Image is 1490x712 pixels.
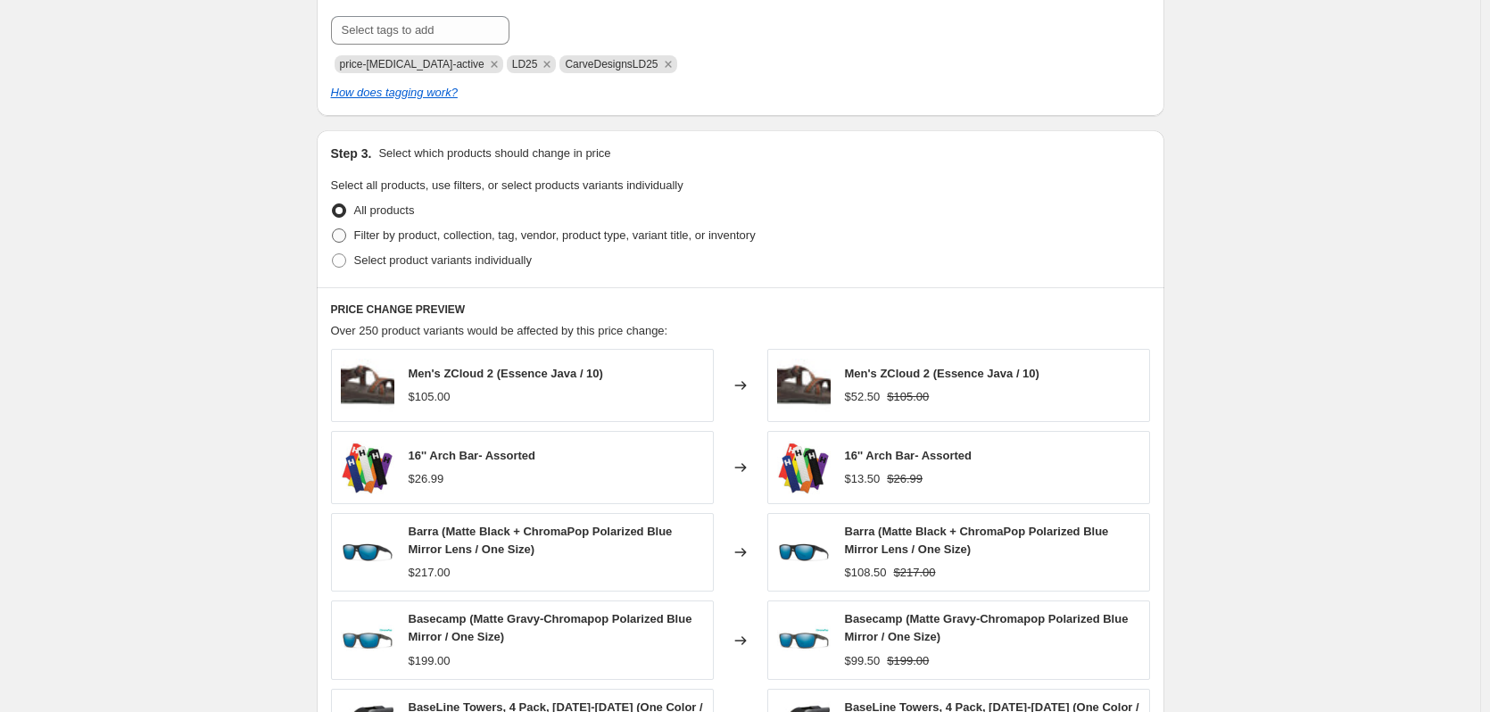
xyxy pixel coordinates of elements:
img: 46-550401-1773056-image-1137403_80x.jpg [777,614,831,667]
span: Barra (Matte Black + ChromaPop Polarized Blue Mirror Lens / One Size) [409,525,673,556]
span: Select all products, use filters, or select products variants individually [331,178,683,192]
div: $13.50 [845,470,881,488]
span: price-change-job-active [340,58,484,70]
span: Basecamp (Matte Gravy-Chromapop Polarized Blue Mirror / One Size) [409,612,692,643]
span: Barra (Matte Black + ChromaPop Polarized Blue Mirror Lens / One Size) [845,525,1109,556]
span: All products [354,203,415,217]
img: 46-550401-1773056-image-1137403_80x.jpg [341,614,394,667]
strike: $105.00 [887,388,929,406]
span: Over 250 product variants would be affected by this price change: [331,324,668,337]
input: Select tags to add [331,16,509,45]
img: 20126800360QG_01_80x.webp [341,526,394,579]
strike: $199.00 [887,652,929,670]
span: LD25 [512,58,538,70]
div: $199.00 [409,652,451,670]
img: s375544182941834449_p133_i24_w2400_80x.webp [777,441,831,494]
span: 16'' Arch Bar- Assorted [845,449,973,462]
img: image_fde88699-b714-4ddd-8bcf-34b8b319b190_80x.jpg [341,359,394,412]
img: 20126800360QG_01_80x.webp [777,526,831,579]
div: $217.00 [409,564,451,582]
button: Remove LD25 [539,56,555,72]
span: 16'' Arch Bar- Assorted [409,449,536,462]
span: Men's ZCloud 2 (Essence Java / 10) [409,367,603,380]
a: How does tagging work? [331,86,458,99]
img: image_fde88699-b714-4ddd-8bcf-34b8b319b190_80x.jpg [777,359,831,412]
span: CarveDesignsLD25 [565,58,658,70]
strike: $217.00 [894,564,936,582]
button: Remove price-change-job-active [486,56,502,72]
p: Select which products should change in price [378,145,610,162]
div: $52.50 [845,388,881,406]
span: Filter by product, collection, tag, vendor, product type, variant title, or inventory [354,228,756,242]
span: Men's ZCloud 2 (Essence Java / 10) [845,367,1039,380]
div: $105.00 [409,388,451,406]
div: $99.50 [845,652,881,670]
h2: Step 3. [331,145,372,162]
div: $26.99 [409,470,444,488]
h6: PRICE CHANGE PREVIEW [331,302,1150,317]
span: Basecamp (Matte Gravy-Chromapop Polarized Blue Mirror / One Size) [845,612,1129,643]
span: Select product variants individually [354,253,532,267]
img: s375544182941834449_p133_i24_w2400_80x.webp [341,441,394,494]
button: Remove CarveDesignsLD25 [660,56,676,72]
div: $108.50 [845,564,887,582]
strike: $26.99 [887,470,923,488]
